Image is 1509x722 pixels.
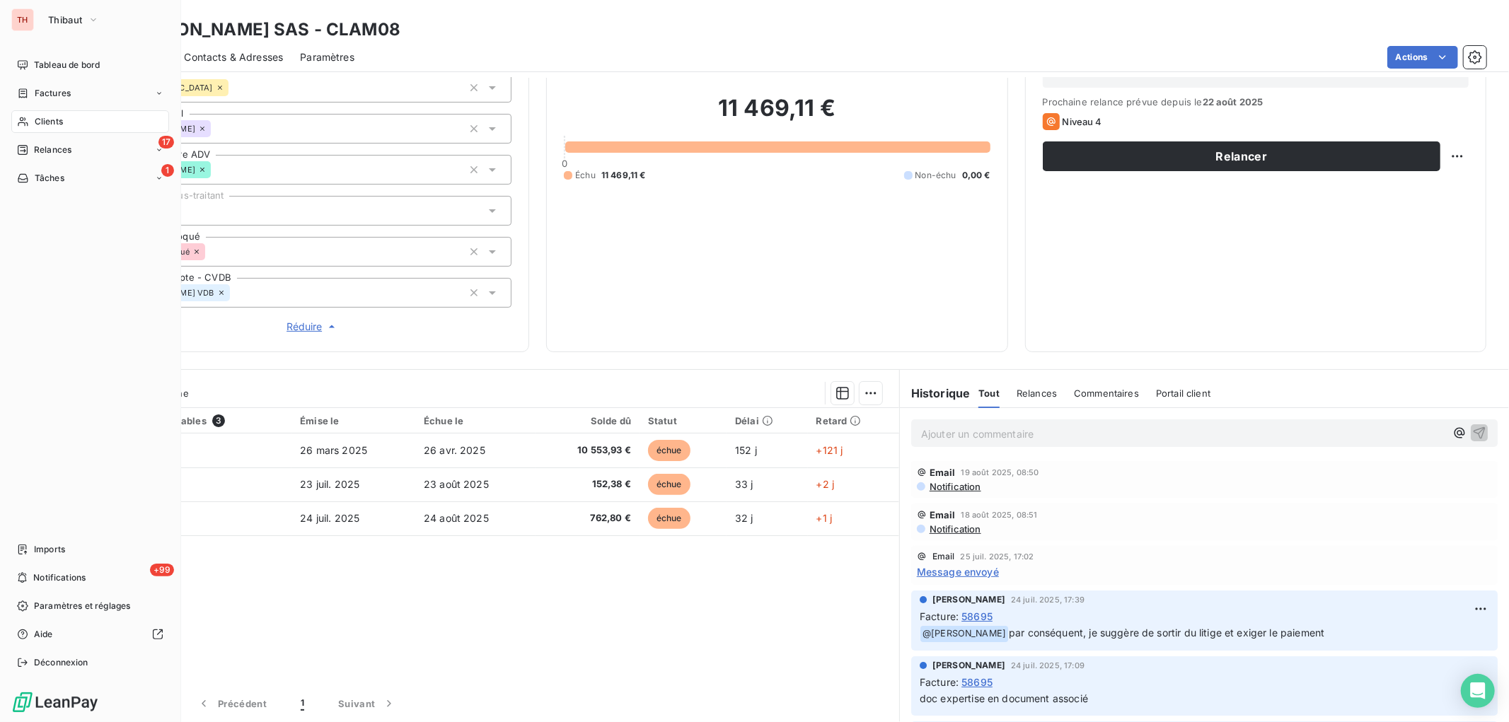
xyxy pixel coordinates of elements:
[816,415,891,426] div: Retard
[230,286,241,299] input: Ajouter une valeur
[300,415,407,426] div: Émise le
[118,414,283,427] div: Pièces comptables
[961,511,1038,519] span: 18 août 2025, 08:51
[932,593,1005,606] span: [PERSON_NAME]
[48,14,82,25] span: Thibaut
[1156,388,1210,399] span: Portail client
[1074,388,1139,399] span: Commentaires
[11,110,169,133] a: Clients
[961,468,1039,477] span: 19 août 2025, 08:50
[544,511,631,525] span: 762,80 €
[424,478,489,490] span: 23 août 2025
[1043,96,1469,107] span: Prochaine relance prévue depuis le
[229,81,240,94] input: Ajouter une valeur
[125,17,400,42] h3: [PERSON_NAME] SAS - CLAM08
[648,415,718,426] div: Statut
[35,115,63,128] span: Clients
[735,478,753,490] span: 33 j
[544,443,631,458] span: 10 553,93 €
[211,163,222,176] input: Ajouter une valeur
[562,158,567,169] span: 0
[158,136,174,149] span: 17
[11,8,34,31] div: TH
[1203,96,1264,107] span: 22 août 2025
[928,481,981,492] span: Notification
[1009,627,1324,639] span: par conséquent, je suggère de sortir du litige et exiger le paiement
[962,169,990,182] span: 0,00 €
[932,552,955,561] span: Email
[11,82,169,105] a: Factures
[35,87,71,100] span: Factures
[1011,661,1085,670] span: 24 juil. 2025, 17:09
[1017,388,1057,399] span: Relances
[930,467,956,478] span: Email
[544,415,631,426] div: Solde dû
[930,509,956,520] span: Email
[1387,46,1458,69] button: Actions
[932,659,1005,672] span: [PERSON_NAME]
[11,167,169,190] a: 1Tâches
[920,609,959,624] span: Facture :
[150,564,174,576] span: +99
[11,139,169,161] a: 17Relances
[300,512,359,524] span: 24 juil. 2025
[161,164,174,177] span: 1
[735,444,757,456] span: 152 j
[735,512,753,524] span: 32 j
[928,523,981,535] span: Notification
[816,512,833,524] span: +1 j
[300,50,354,64] span: Paramètres
[211,122,222,135] input: Ajouter une valeur
[920,692,1088,704] span: doc expertise en document associé
[920,626,1008,642] span: @ [PERSON_NAME]
[961,675,993,689] span: 58695
[34,59,100,71] span: Tableau de bord
[301,697,304,711] span: 1
[917,564,999,579] span: Message envoyé
[1043,141,1440,171] button: Relancer
[180,689,284,718] button: Précédent
[424,444,485,456] span: 26 avr. 2025
[33,571,86,584] span: Notifications
[1063,116,1102,127] span: Niveau 4
[920,675,959,689] span: Facture :
[34,656,88,669] span: Déconnexion
[816,478,835,490] span: +2 j
[35,172,64,185] span: Tâches
[34,144,71,156] span: Relances
[915,169,956,182] span: Non-échu
[114,319,511,334] button: Réduire
[300,478,359,490] span: 23 juil. 2025
[648,440,690,461] span: échue
[212,414,225,427] span: 3
[648,474,690,495] span: échue
[735,415,799,426] div: Délai
[284,689,321,718] button: 1
[648,508,690,529] span: échue
[900,385,971,402] h6: Historique
[11,623,169,646] a: Aide
[1461,674,1495,708] div: Open Intercom Messenger
[575,169,596,182] span: Échu
[564,94,990,136] h2: 11 469,11 €
[321,689,413,718] button: Suivant
[184,50,283,64] span: Contacts & Adresses
[1011,595,1085,604] span: 24 juil. 2025, 17:39
[544,477,631,491] span: 152,38 €
[11,595,169,617] a: Paramètres et réglages
[34,600,130,612] span: Paramètres et réglages
[205,245,216,258] input: Ajouter une valeur
[978,388,1000,399] span: Tout
[424,512,489,524] span: 24 août 2025
[961,552,1034,561] span: 25 juil. 2025, 17:02
[11,538,169,561] a: Imports
[11,54,169,76] a: Tableau de bord
[34,628,53,641] span: Aide
[11,691,99,714] img: Logo LeanPay
[287,320,339,334] span: Réduire
[816,444,843,456] span: +121 j
[424,415,527,426] div: Échue le
[601,169,646,182] span: 11 469,11 €
[961,609,993,624] span: 58695
[300,444,367,456] span: 26 mars 2025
